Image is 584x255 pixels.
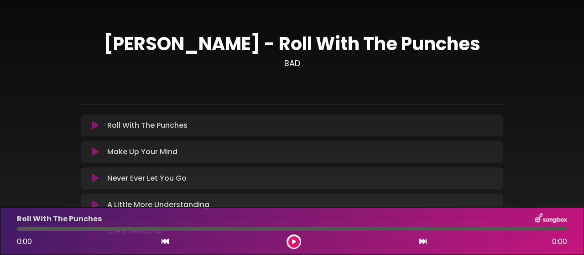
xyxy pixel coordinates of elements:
[81,58,503,68] h3: BAD
[81,33,503,55] h1: [PERSON_NAME] - Roll With The Punches
[107,199,209,210] p: A Little More Understanding
[107,120,188,131] p: Roll With The Punches
[107,173,187,184] p: Never Ever Let You Go
[107,146,177,157] p: Make Up Your Mind
[17,236,32,247] span: 0:00
[535,213,567,225] img: songbox-logo-white.png
[17,213,102,224] p: Roll With The Punches
[552,236,567,247] span: 0:00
